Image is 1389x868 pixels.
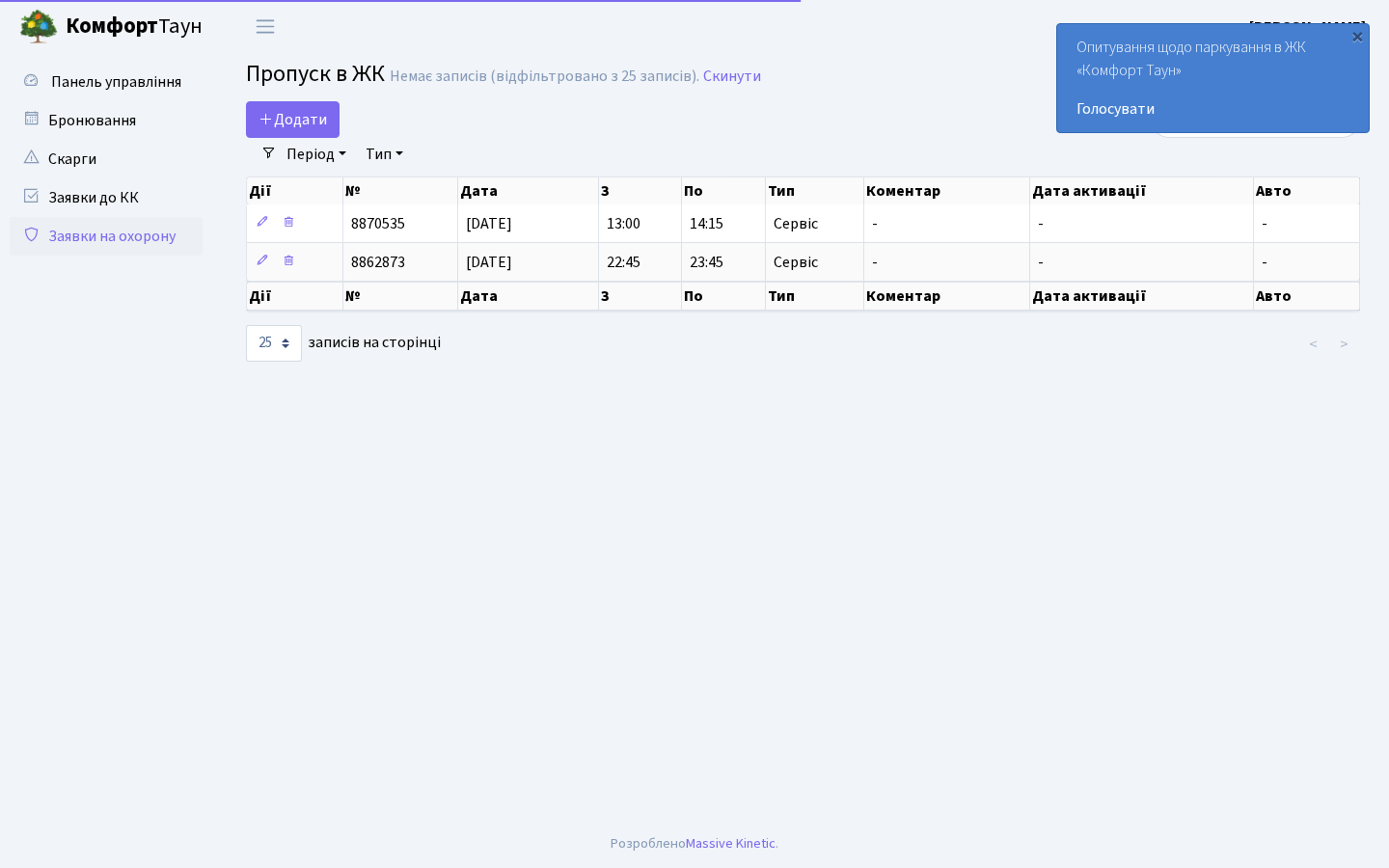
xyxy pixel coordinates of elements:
[599,177,683,204] th: З
[864,177,1030,204] th: Коментар
[279,138,354,171] a: Період
[1030,282,1254,311] th: Дата активації
[10,217,203,256] a: Заявки на охорону
[774,216,818,231] span: Сервіс
[51,71,181,93] span: Панель управління
[766,177,864,204] th: Тип
[1249,15,1366,39] a: [PERSON_NAME]
[703,68,761,86] a: Скинути
[1057,24,1369,132] div: Опитування щодо паркування в ЖК «Комфорт Таун»
[10,63,203,101] a: Панель управління
[66,11,203,43] span: Таун
[1038,213,1044,234] span: -
[690,213,723,234] span: 14:15
[1249,16,1366,38] b: [PERSON_NAME]
[1348,26,1367,45] div: ×
[247,177,343,204] th: Дії
[1262,252,1267,273] span: -
[1254,177,1360,204] th: Авто
[864,282,1030,311] th: Коментар
[1262,213,1267,234] span: -
[690,252,723,273] span: 23:45
[682,282,766,311] th: По
[766,282,864,311] th: Тип
[872,213,878,234] span: -
[351,252,405,273] span: 8862873
[1076,97,1349,121] a: Голосувати
[611,833,778,854] div: Розроблено .
[466,252,512,273] span: [DATE]
[246,325,302,362] select: записів на сторінці
[466,213,512,234] span: [DATE]
[1254,282,1360,311] th: Авто
[19,8,58,46] img: logo.png
[247,282,343,311] th: Дії
[458,177,598,204] th: Дата
[872,252,878,273] span: -
[10,178,203,217] a: Заявки до КК
[351,213,405,234] span: 8870535
[246,57,385,91] span: Пропуск в ЖК
[1038,252,1044,273] span: -
[682,177,766,204] th: По
[343,177,458,204] th: №
[343,282,458,311] th: №
[259,109,327,130] span: Додати
[246,101,340,138] a: Додати
[390,68,699,86] div: Немає записів (відфільтровано з 25 записів).
[599,282,683,311] th: З
[66,11,158,41] b: Комфорт
[774,255,818,270] span: Сервіс
[686,833,776,854] a: Massive Kinetic
[607,252,640,273] span: 22:45
[607,213,640,234] span: 13:00
[10,140,203,178] a: Скарги
[458,282,598,311] th: Дата
[241,11,289,42] button: Переключити навігацію
[246,325,441,362] label: записів на сторінці
[358,138,411,171] a: Тип
[1030,177,1254,204] th: Дата активації
[10,101,203,140] a: Бронювання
